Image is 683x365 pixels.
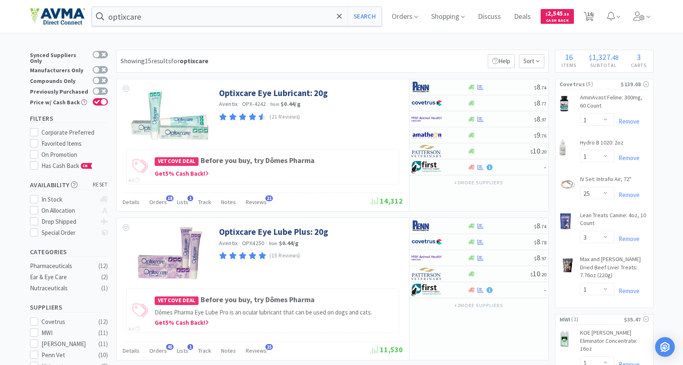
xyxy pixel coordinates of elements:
span: ( 2 ) [570,315,624,324]
a: Remove [614,235,640,243]
button: Search [347,7,381,26]
span: MWI [560,315,571,324]
div: Drop Shipped [41,217,96,227]
span: . 20 [540,149,546,155]
span: $ [534,255,537,262]
span: 8 [534,221,546,230]
div: Previously Purchased [30,87,89,94]
span: Sort [519,54,544,68]
img: f6b2451649754179b5b4e0c70c3f7cb0_2.png [411,252,442,264]
div: Nutraceuticals [30,283,96,293]
a: Hydro B 1020: 2oz [580,139,624,150]
div: Favorited Items [41,139,108,149]
a: Discuss [475,13,504,21]
span: from [269,241,278,246]
h5: Availability [30,180,108,190]
strong: $0.44 / g [281,100,301,108]
a: Optixcare Eye Lubricant: 20g [219,87,328,99]
span: Vetcove Deal [155,157,199,166]
span: . 74 [540,85,546,91]
span: 48 [612,53,619,62]
span: · [239,239,240,247]
span: Reviews [246,347,267,354]
p: Dômes Pharma Eye Lube Pro is an ocular lubricant that can be used on dogs and cats. [155,308,395,317]
span: $ [534,239,537,246]
span: OPX-4242 [242,100,266,108]
img: 77fca1acd8b6420a9015268ca798ef17_1.png [411,97,442,109]
span: $ [534,85,537,91]
span: · [265,239,267,247]
img: b3fa74c63680475287e922909bcc4fb4_194360.jpeg [137,226,202,280]
div: $35.47 [624,315,649,324]
img: e1133ece90fa4a959c5ae41b0808c578_9.png [411,220,442,232]
span: CB [81,163,89,168]
span: from [270,101,279,107]
a: Optixcare Eye Lube Plus: 20g [219,226,328,237]
img: f5e969b455434c6296c6d81ef179fa71_3.png [411,145,442,157]
span: Lists [177,347,188,354]
a: Lean Treats Canine: 4oz, 10 Count [580,211,649,231]
h4: Subtotal [582,61,625,69]
h4: Carts [625,61,653,69]
span: $ [534,223,537,230]
span: Notes [221,198,236,206]
img: 3331a67d23dc422aa21b1ec98afbf632_11.png [411,129,442,141]
span: . 20 [540,271,546,278]
a: $2,545.58Cash Back [541,5,574,28]
p: (21 Reviews) [270,113,300,122]
span: 8 [534,237,546,246]
span: . 97 [540,117,546,123]
span: . 74 [540,223,546,230]
span: - [544,162,546,172]
div: ( 11 ) [98,328,108,338]
img: e4e33dab9f054f5782a47901c742baa9_102.png [30,8,85,25]
div: $139.08 [621,80,649,89]
div: ( 1 ) [101,283,108,293]
span: 8 [534,98,546,108]
span: $ [546,11,548,17]
span: 1,327 [592,52,610,62]
div: Pharmaceuticals [30,261,96,271]
span: Has Cash Back [41,162,93,170]
span: Details [123,347,139,354]
span: 10 [530,269,546,278]
div: Synced Suppliers Only [30,51,89,64]
span: $ [534,133,537,139]
a: KOE [PERSON_NAME] Eliminator Concentrate: 16oz [580,329,649,356]
span: . 78 [540,239,546,246]
button: +2more suppliers [450,300,507,311]
div: . [582,53,625,61]
span: 15 [265,344,273,350]
span: Cash Back [546,18,569,24]
strong: optixcare [180,57,208,65]
span: $ [534,117,537,123]
span: Orders [149,198,167,206]
span: 8 [534,82,546,92]
span: Vetcove Deal [155,296,199,305]
a: Aventix [219,239,238,247]
span: ( 5 ) [585,80,621,88]
input: Search by item, sku, manufacturer, ingredient, size... [92,7,382,26]
p: (15 Reviews) [270,252,300,260]
span: Covetrus [560,80,585,89]
span: Notes [221,347,236,354]
div: Ad [128,176,140,184]
span: Track [198,347,211,354]
span: . 76 [540,133,546,139]
span: - [544,285,546,294]
a: AminAvast Feline: 300mg, 60 Count [580,94,649,113]
img: 77fca1acd8b6420a9015268ca798ef17_1.png [411,236,442,248]
div: Open Intercom Messenger [655,337,675,357]
div: Ear & Eye Care [30,272,96,282]
div: Penn Vet [41,350,92,360]
span: Reviews [246,198,267,206]
div: Manufacturers Only [30,66,89,73]
span: 10 [530,146,546,156]
h5: Categories [30,247,108,257]
div: On Allocation [41,206,96,216]
h5: Suppliers [30,303,108,312]
span: Get 5 % Cash Back! [155,170,209,177]
p: Help [488,54,515,68]
span: OPX4250 [242,239,265,247]
h5: Filters [30,114,108,123]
